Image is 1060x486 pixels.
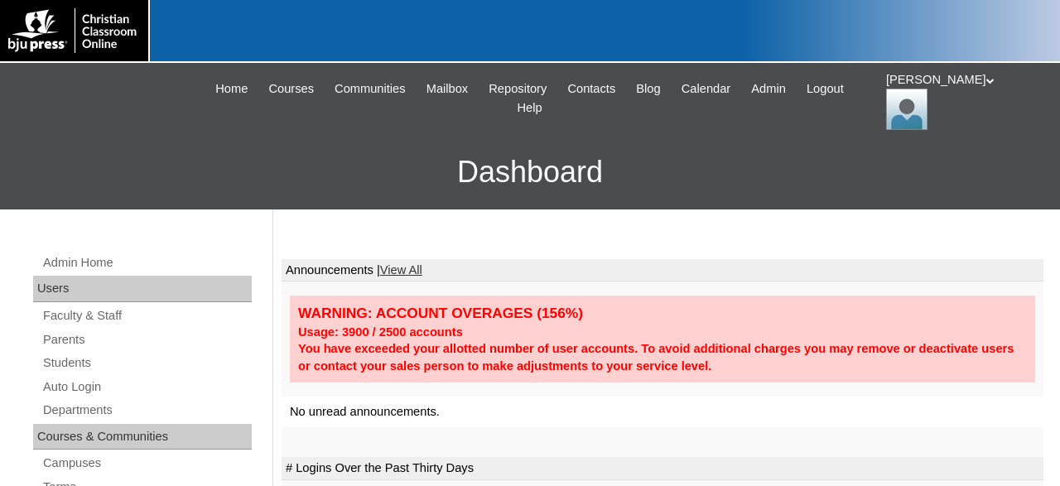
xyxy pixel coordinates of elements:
a: Students [41,353,252,373]
div: Courses & Communities [33,424,252,450]
span: Mailbox [426,79,469,99]
span: Logout [807,79,844,99]
a: Admin [743,79,794,99]
div: Users [33,276,252,302]
span: Help [517,99,542,118]
span: Contacts [567,79,615,99]
strong: Usage: 3900 / 2500 accounts [298,325,463,339]
a: Communities [326,79,414,99]
td: No unread announcements. [282,397,1043,427]
span: Communities [335,79,406,99]
div: [PERSON_NAME] [886,71,1043,130]
a: View All [380,263,422,277]
a: Campuses [41,453,252,474]
span: Courses [268,79,314,99]
span: Admin [751,79,786,99]
img: Jonelle Rodriguez [886,89,927,130]
a: Blog [628,79,668,99]
a: Calendar [673,79,739,99]
img: logo-white.png [8,8,140,53]
div: WARNING: ACCOUNT OVERAGES (156%) [298,304,1027,323]
a: Logout [798,79,852,99]
span: Calendar [682,79,730,99]
span: Home [215,79,248,99]
a: Faculty & Staff [41,306,252,326]
h3: Dashboard [8,135,1052,209]
a: Help [508,99,550,118]
div: You have exceeded your allotted number of user accounts. To avoid additional charges you may remo... [298,340,1027,374]
span: Blog [636,79,660,99]
a: Admin Home [41,253,252,273]
td: # Logins Over the Past Thirty Days [282,457,1043,480]
a: Departments [41,400,252,421]
a: Parents [41,330,252,350]
a: Contacts [559,79,624,99]
a: Mailbox [418,79,477,99]
a: Repository [480,79,555,99]
a: Auto Login [41,377,252,397]
span: Repository [489,79,547,99]
td: Announcements | [282,259,1043,282]
a: Home [207,79,256,99]
a: Courses [260,79,322,99]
